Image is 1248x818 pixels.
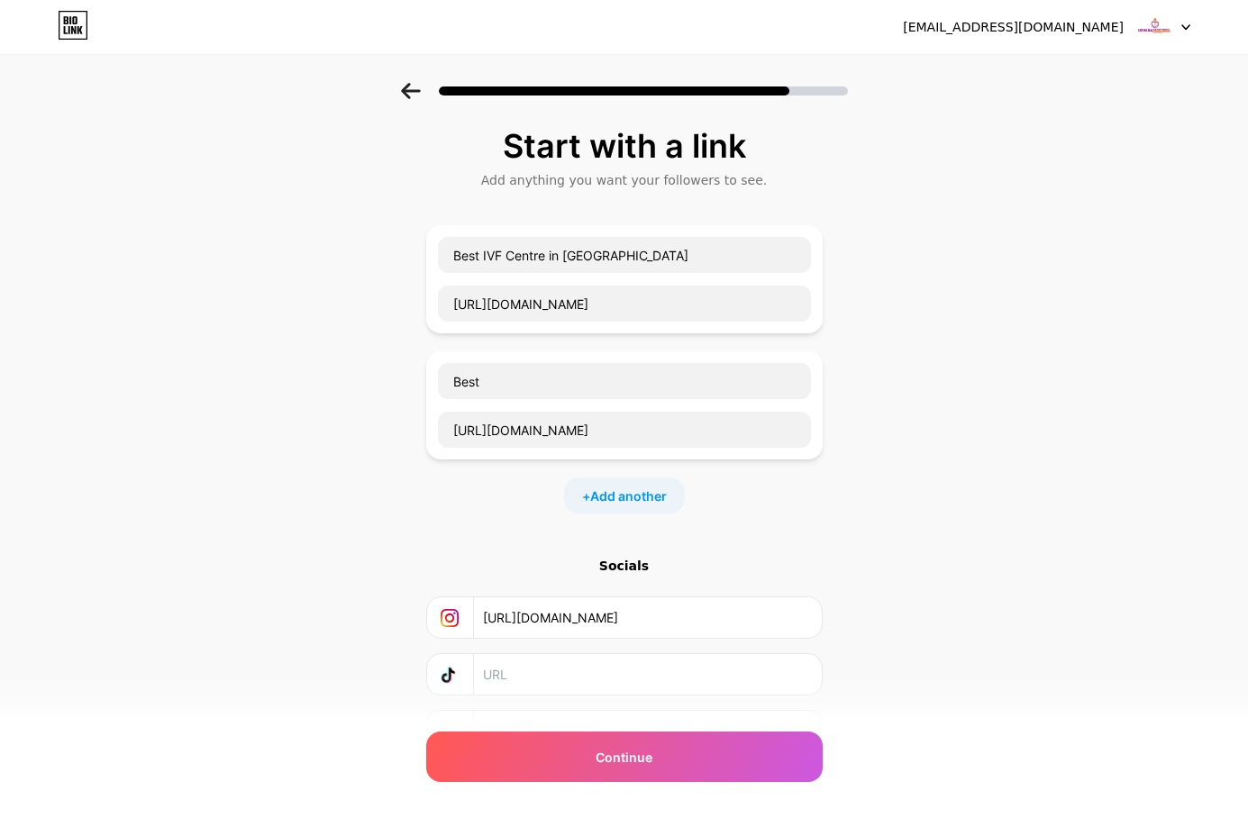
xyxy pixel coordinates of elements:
[590,486,667,505] span: Add another
[483,711,810,751] input: URL
[564,477,685,514] div: +
[483,654,810,695] input: URL
[1137,10,1171,44] img: Urvara Fertility
[435,128,814,164] div: Start with a link
[596,748,652,767] span: Continue
[435,171,814,189] div: Add anything you want your followers to see.
[438,363,811,399] input: Link name
[426,557,823,575] div: Socials
[438,286,811,322] input: URL
[438,237,811,273] input: Link name
[903,18,1124,37] div: [EMAIL_ADDRESS][DOMAIN_NAME]
[438,412,811,448] input: URL
[483,597,810,638] input: URL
